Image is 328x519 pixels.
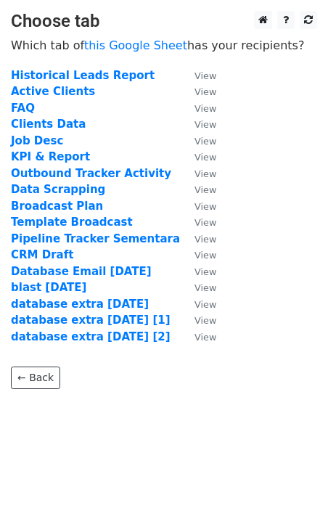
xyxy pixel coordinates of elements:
small: View [194,152,216,163]
a: this Google Sheet [84,38,187,52]
p: Which tab of has your recipients? [11,38,317,53]
a: View [180,265,216,278]
a: FAQ [11,102,35,115]
a: View [180,134,216,147]
small: View [194,86,216,97]
a: View [180,200,216,213]
a: View [180,150,216,163]
a: Historical Leads Report [11,69,155,82]
a: View [180,281,216,294]
a: blast [DATE] [11,281,86,294]
a: View [180,167,216,180]
a: View [180,69,216,82]
a: Active Clients [11,85,95,98]
small: View [194,332,216,343]
small: View [194,70,216,81]
small: View [194,168,216,179]
small: View [194,299,216,310]
h3: Choose tab [11,11,317,32]
a: Data Scrapping [11,183,105,196]
a: database extra [DATE] [2] [11,330,171,343]
small: View [194,266,216,277]
small: View [194,119,216,130]
a: Database Email [DATE] [11,265,152,278]
a: CRM Draft [11,248,73,261]
a: Job Desc [11,134,63,147]
a: database extra [DATE] [11,298,149,311]
small: View [194,217,216,228]
a: Outbound Tracker Activity [11,167,171,180]
a: View [180,102,216,115]
a: KPI & Report [11,150,90,163]
a: Pipeline Tracker Sementara [11,232,180,245]
a: View [180,248,216,261]
a: View [180,118,216,131]
small: View [194,282,216,293]
a: View [180,216,216,229]
small: View [194,136,216,147]
small: View [194,184,216,195]
small: View [194,103,216,114]
a: View [180,85,216,98]
a: View [180,232,216,245]
a: Clients Data [11,118,86,131]
small: View [194,201,216,212]
small: View [194,315,216,326]
a: View [180,330,216,343]
small: View [194,250,216,261]
a: View [180,298,216,311]
small: View [194,234,216,245]
a: Template Broadcast [11,216,133,229]
a: Broadcast Plan [11,200,103,213]
a: database extra [DATE] [1] [11,314,171,327]
a: View [180,183,216,196]
a: View [180,314,216,327]
a: ← Back [11,367,60,389]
